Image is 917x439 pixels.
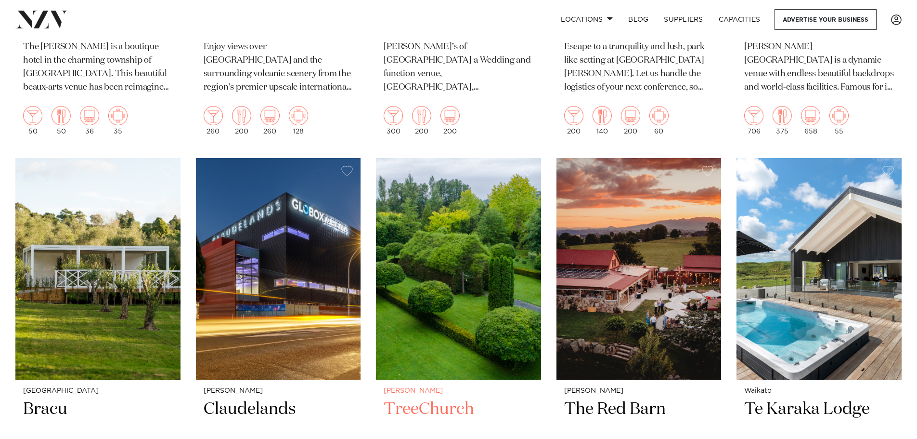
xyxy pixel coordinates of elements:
[80,106,99,125] img: theatre.png
[232,106,251,135] div: 200
[801,106,820,125] img: theatre.png
[744,106,763,125] img: cocktail.png
[23,40,173,94] p: The [PERSON_NAME] is a boutique hotel in the charming township of [GEOGRAPHIC_DATA]. This beautif...
[801,106,820,135] div: 658
[711,9,768,30] a: Capacities
[52,106,71,135] div: 50
[440,106,460,135] div: 200
[775,9,877,30] a: Advertise your business
[621,106,640,125] img: theatre.png
[829,106,849,135] div: 55
[412,106,431,125] img: dining.png
[649,106,669,135] div: 60
[260,106,280,125] img: theatre.png
[649,106,669,125] img: meeting.png
[384,106,403,125] img: cocktail.png
[23,387,173,395] small: [GEOGRAPHIC_DATA]
[23,106,42,135] div: 50
[108,106,128,135] div: 35
[384,106,403,135] div: 300
[108,106,128,125] img: meeting.png
[204,106,223,125] img: cocktail.png
[80,106,99,135] div: 36
[52,106,71,125] img: dining.png
[553,9,620,30] a: Locations
[744,387,894,395] small: Waikato
[289,106,308,125] img: meeting.png
[593,106,612,135] div: 140
[204,40,353,94] p: Enjoy views over [GEOGRAPHIC_DATA] and the surrounding volcanic scenery from the region's premier...
[620,9,656,30] a: BLOG
[744,106,763,135] div: 706
[744,40,894,94] p: [PERSON_NAME][GEOGRAPHIC_DATA] is a dynamic venue with endless beautiful backdrops and world-clas...
[260,106,280,135] div: 260
[412,106,431,135] div: 200
[564,106,583,135] div: 200
[232,106,251,125] img: dining.png
[384,40,533,94] p: [PERSON_NAME]’s of [GEOGRAPHIC_DATA] a Wedding and function venue, [GEOGRAPHIC_DATA], [GEOGRAPHIC...
[773,106,792,135] div: 375
[440,106,460,125] img: theatre.png
[15,11,68,28] img: nzv-logo.png
[204,387,353,395] small: [PERSON_NAME]
[564,40,714,94] p: Escape to a tranquility and lush, park-like setting at [GEOGRAPHIC_DATA][PERSON_NAME]. Let us han...
[656,9,710,30] a: SUPPLIERS
[593,106,612,125] img: dining.png
[773,106,792,125] img: dining.png
[621,106,640,135] div: 200
[289,106,308,135] div: 128
[384,387,533,395] small: [PERSON_NAME]
[829,106,849,125] img: meeting.png
[204,106,223,135] div: 260
[23,106,42,125] img: cocktail.png
[564,387,714,395] small: [PERSON_NAME]
[564,106,583,125] img: cocktail.png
